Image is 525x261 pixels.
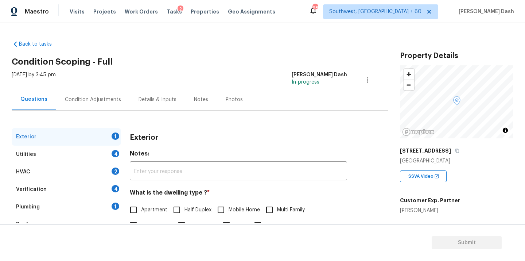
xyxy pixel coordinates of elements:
[404,69,414,80] button: Zoom in
[141,222,172,229] span: Single Family
[112,150,119,157] div: 4
[400,157,513,165] div: [GEOGRAPHIC_DATA]
[329,8,421,15] span: Southwest, [GEOGRAPHIC_DATA] + 60
[16,133,36,141] div: Exterior
[456,8,514,15] span: [PERSON_NAME] Dash
[400,65,513,138] canvas: Map
[184,206,211,214] span: Half Duplex
[112,203,119,210] div: 1
[503,126,507,134] span: Toggle attribution
[191,8,219,15] span: Properties
[12,71,56,89] div: [DATE] by 3:45 pm
[141,206,167,214] span: Apartment
[404,80,414,90] span: Zoom out
[112,185,119,192] div: 4
[501,126,510,135] button: Toggle attribution
[70,8,85,15] span: Visits
[226,96,243,103] div: Photos
[292,80,319,85] span: In-progress
[400,197,460,204] h5: Customer Exp. Partner
[234,222,248,229] span: Other
[277,206,305,214] span: Multi Family
[454,147,460,154] button: Copy Address
[130,163,347,180] input: Enter your response
[130,134,158,141] h3: Exterior
[312,4,318,12] div: 683
[408,173,436,180] span: SSVA Video
[229,206,260,214] span: Mobile Home
[265,222,287,229] span: Unknown
[112,168,119,175] div: 2
[20,96,47,103] div: Questions
[434,174,439,179] img: Open In New Icon
[112,133,119,140] div: 1
[65,96,121,103] div: Condition Adjustments
[125,8,158,15] span: Work Orders
[12,58,388,65] h2: Condition Scoping - Full
[400,170,447,182] div: SSVA Video
[402,128,434,136] a: Mapbox homepage
[16,168,30,176] div: HVAC
[400,52,513,60] h3: Property Details
[400,207,460,214] div: [PERSON_NAME]
[130,150,347,160] h4: Notes:
[189,222,217,229] span: Townhouse
[167,9,182,14] span: Tasks
[194,96,208,103] div: Notes
[12,41,82,48] a: Back to tasks
[16,203,40,211] div: Plumbing
[400,147,451,154] h5: [STREET_ADDRESS]
[16,186,47,193] div: Verification
[130,189,347,199] h4: What is the dwelling type ?
[93,8,116,15] span: Projects
[16,151,36,158] div: Utilities
[228,8,275,15] span: Geo Assignments
[25,8,49,15] span: Maestro
[453,96,460,108] div: Map marker
[178,5,183,13] div: 2
[404,80,414,90] button: Zoom out
[292,71,347,78] div: [PERSON_NAME] Dash
[16,221,28,228] div: Roof
[139,96,176,103] div: Details & Inputs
